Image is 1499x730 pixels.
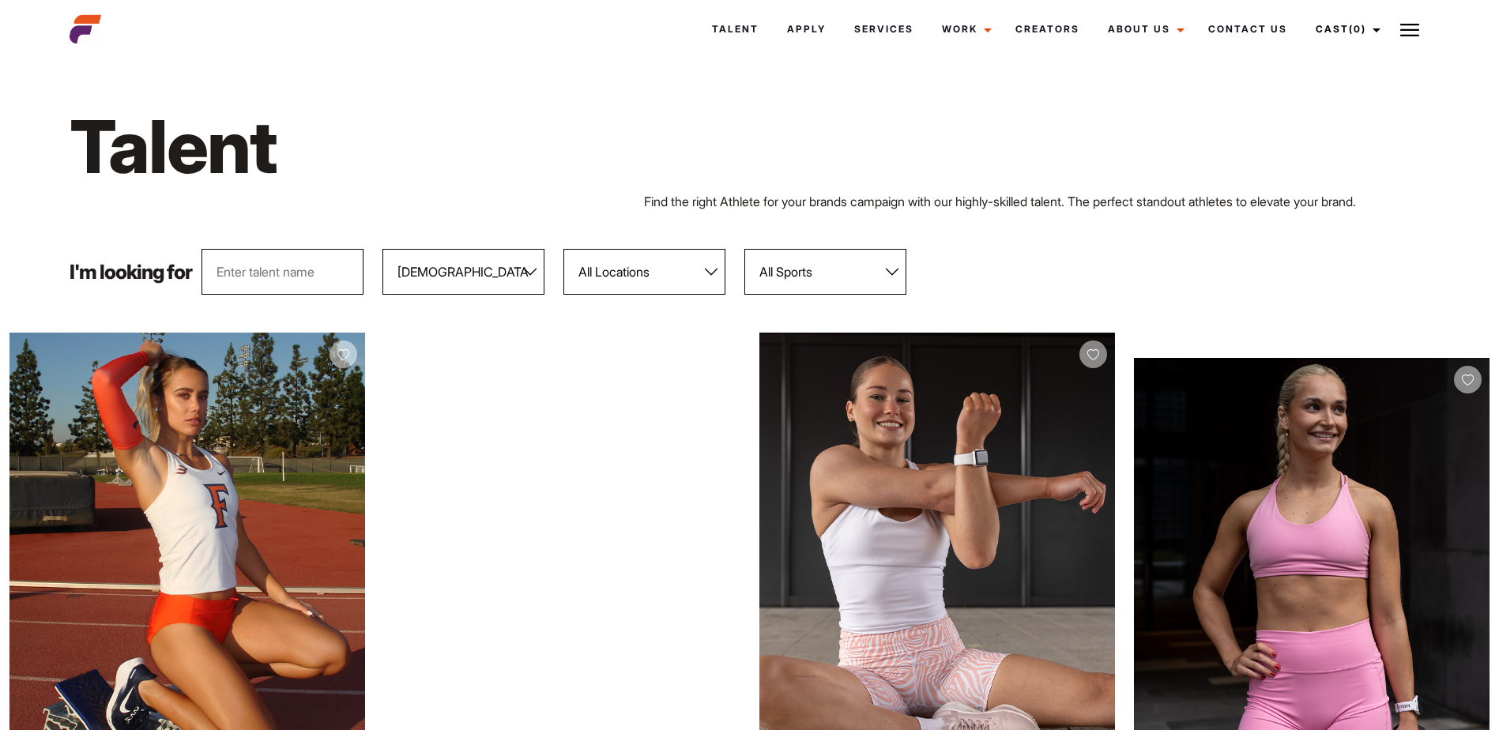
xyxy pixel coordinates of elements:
[1194,8,1301,51] a: Contact Us
[773,8,840,51] a: Apply
[840,8,928,51] a: Services
[1349,23,1366,35] span: (0)
[70,101,855,192] h1: Talent
[70,262,192,282] p: I'm looking for
[644,192,1429,211] p: Find the right Athlete for your brands campaign with our highly-skilled talent. The perfect stand...
[1094,8,1194,51] a: About Us
[698,8,773,51] a: Talent
[201,249,363,295] input: Enter talent name
[1301,8,1390,51] a: Cast(0)
[1001,8,1094,51] a: Creators
[928,8,1001,51] a: Work
[70,13,101,45] img: cropped-aefm-brand-fav-22-square.png
[1400,21,1419,40] img: Burger icon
